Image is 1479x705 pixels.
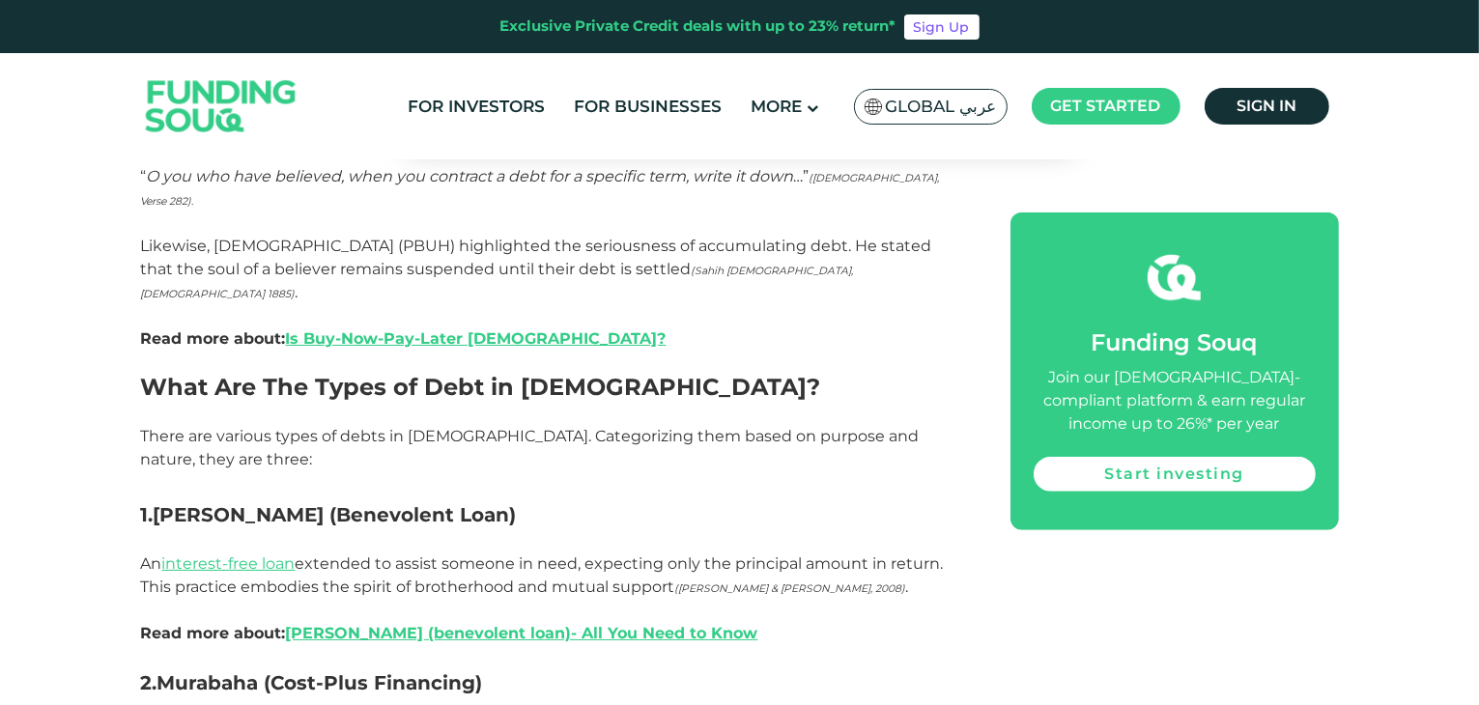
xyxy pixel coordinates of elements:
[286,329,667,348] a: Is Buy-Now-Pay-Later [DEMOGRAPHIC_DATA]?
[904,14,980,40] a: Sign Up
[157,671,483,694] strong: Murabaha (Cost-Plus Financing)
[141,211,967,374] p: Likewise, [DEMOGRAPHIC_DATA] (PBUH) highlighted the seriousness of accumulating debt. He stated t...
[147,167,794,185] em: O you who have believed, when you contract a debt for a specific term, write it down
[1034,457,1316,492] a: Start investing
[403,91,550,123] a: For Investors
[886,96,997,118] span: Global عربي
[141,471,967,529] h3: 1.
[141,624,758,642] strong: Read more about:
[1034,366,1316,436] div: Join our [DEMOGRAPHIC_DATA]-compliant platform & earn regular income up to 26%* per year
[1092,328,1258,356] span: Funding Souq
[1148,251,1201,304] img: fsicon
[154,503,517,526] strong: [PERSON_NAME] (Benevolent Loan)
[141,425,967,471] p: There are various types of debts in [DEMOGRAPHIC_DATA]. Categorizing them based on purpose and na...
[141,329,667,348] strong: Read more about:
[286,624,758,642] a: [PERSON_NAME] (benevolent loan)- All You Need to Know
[141,529,967,645] p: An extended to assist someone in need, expecting only the principal amount in return. This practi...
[141,668,967,697] h3: 2.
[1051,97,1161,115] span: Get started
[569,91,726,123] a: For Businesses
[1205,88,1329,125] a: Sign in
[1237,97,1296,115] span: Sign in
[127,58,316,155] img: Logo
[162,554,296,573] a: interest-free loan
[500,15,896,38] div: Exclusive Private Credit deals with up to 23% return*
[675,582,906,595] span: ([PERSON_NAME] & [PERSON_NAME], 2008)
[865,99,882,115] img: SA Flag
[751,97,802,116] span: More
[141,142,967,211] p: “ …”
[141,374,967,402] h2: What Are The Types of Debt in [DEMOGRAPHIC_DATA]?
